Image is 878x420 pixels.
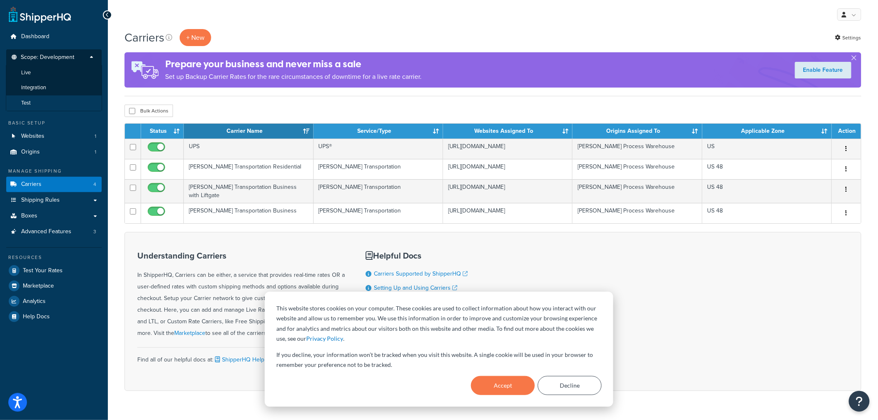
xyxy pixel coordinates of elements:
[314,139,443,159] td: UPS®
[184,124,313,139] th: Carrier Name: activate to sort column ascending
[141,124,184,139] th: Status: activate to sort column ascending
[6,224,102,239] a: Advanced Features 3
[6,65,102,81] li: Live
[702,139,832,159] td: US
[276,303,602,344] p: This website stores cookies on your computer. These cookies are used to collect information about...
[374,269,468,278] a: Carriers Supported by ShipperHQ
[137,251,345,260] h3: Understanding Carriers
[702,179,832,203] td: US 48
[165,57,422,71] h4: Prepare your business and never miss a sale
[21,84,46,91] span: Integration
[6,144,102,160] a: Origins 1
[174,329,205,337] a: Marketplace
[21,197,60,204] span: Shipping Rules
[213,355,279,364] a: ShipperHQ Help Docs
[443,124,573,139] th: Websites Assigned To: activate to sort column ascending
[835,32,861,44] a: Settings
[165,71,422,83] p: Set up Backup Carrier Rates for the rare circumstances of downtime for a live rate carrier.
[21,181,41,188] span: Carriers
[366,251,474,260] h3: Helpful Docs
[93,181,96,188] span: 4
[184,203,313,223] td: [PERSON_NAME] Transportation Business
[93,228,96,235] span: 3
[832,124,861,139] th: Action
[6,254,102,261] div: Resources
[21,149,40,156] span: Origins
[23,267,63,274] span: Test Your Rates
[702,203,832,223] td: US 48
[702,159,832,179] td: US 48
[21,54,74,61] span: Scope: Development
[184,179,313,203] td: [PERSON_NAME] Transportation Business with Liftgate
[443,159,573,179] td: [URL][DOMAIN_NAME]
[314,179,443,203] td: [PERSON_NAME] Transportation
[137,251,345,339] div: In ShipperHQ, Carriers can be either, a service that provides real-time rates OR a user-defined r...
[849,391,870,412] button: Open Resource Center
[538,376,602,395] button: Decline
[374,283,457,292] a: Setting Up and Using Carriers
[6,95,102,111] li: Test
[6,263,102,278] a: Test Your Rates
[573,124,702,139] th: Origins Assigned To: activate to sort column ascending
[6,177,102,192] li: Carriers
[443,139,573,159] td: [URL][DOMAIN_NAME]
[23,298,46,305] span: Analytics
[180,29,211,46] button: + New
[795,62,851,78] a: Enable Feature
[6,168,102,175] div: Manage Shipping
[265,292,613,407] div: Cookie banner
[6,294,102,309] a: Analytics
[314,159,443,179] td: [PERSON_NAME] Transportation
[471,376,535,395] button: Accept
[21,212,37,220] span: Boxes
[6,278,102,293] a: Marketplace
[124,52,165,88] img: ad-rules-rateshop-fe6ec290ccb7230408bd80ed9643f0289d75e0ffd9eb532fc0e269fcd187b520.png
[702,124,832,139] th: Applicable Zone: activate to sort column ascending
[21,69,31,76] span: Live
[95,133,96,140] span: 1
[21,228,71,235] span: Advanced Features
[124,105,173,117] button: Bulk Actions
[573,203,702,223] td: [PERSON_NAME] Process Warehouse
[573,159,702,179] td: [PERSON_NAME] Process Warehouse
[137,347,345,366] div: Find all of our helpful docs at:
[6,80,102,95] li: Integration
[314,124,443,139] th: Service/Type: activate to sort column ascending
[21,33,49,40] span: Dashboard
[6,144,102,160] li: Origins
[6,129,102,144] a: Websites 1
[23,313,50,320] span: Help Docs
[443,179,573,203] td: [URL][DOMAIN_NAME]
[184,159,313,179] td: [PERSON_NAME] Transportation Residential
[6,224,102,239] li: Advanced Features
[184,139,313,159] td: UPS
[276,350,602,370] p: If you decline, your information won’t be tracked when you visit this website. A single cookie wi...
[124,29,164,46] h1: Carriers
[23,283,54,290] span: Marketplace
[6,177,102,192] a: Carriers 4
[443,203,573,223] td: [URL][DOMAIN_NAME]
[6,193,102,208] a: Shipping Rules
[21,100,31,107] span: Test
[6,309,102,324] a: Help Docs
[6,29,102,44] a: Dashboard
[6,129,102,144] li: Websites
[6,120,102,127] div: Basic Setup
[95,149,96,156] span: 1
[9,6,71,23] a: ShipperHQ Home
[6,208,102,224] a: Boxes
[314,203,443,223] td: [PERSON_NAME] Transportation
[573,179,702,203] td: [PERSON_NAME] Process Warehouse
[306,334,343,344] a: Privacy Policy
[573,139,702,159] td: [PERSON_NAME] Process Warehouse
[21,133,44,140] span: Websites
